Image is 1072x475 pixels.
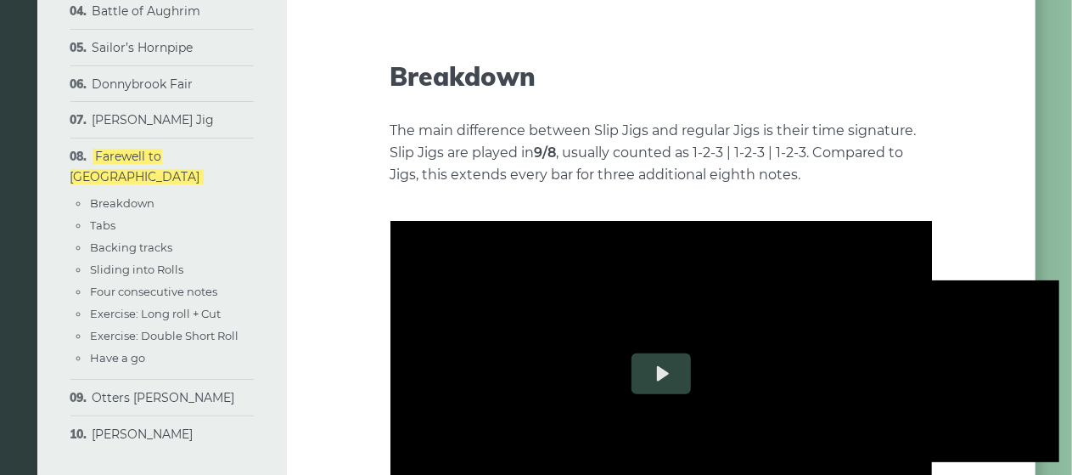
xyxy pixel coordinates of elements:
[93,3,201,19] a: Battle of Aughrim
[91,240,173,254] a: Backing tracks
[91,329,239,342] a: Exercise: Double Short Roll
[93,76,194,92] a: Donnybrook Fair
[93,427,194,442] a: [PERSON_NAME]
[93,112,215,127] a: [PERSON_NAME] Jig
[70,149,204,184] a: Farewell to [GEOGRAPHIC_DATA]
[91,351,146,365] a: Have a go
[93,390,235,405] a: Otters [PERSON_NAME]
[91,285,218,298] a: Four consecutive notes
[390,120,932,186] p: The main difference between Slip Jigs and regular Jigs is their time signature. Slip Jigs are pla...
[93,40,194,55] a: Sailor’s Hornpipe
[535,144,557,161] strong: 9/8
[91,263,184,276] a: Sliding into Rolls
[91,307,222,320] a: Exercise: Long roll + Cut
[390,61,932,92] h2: Breakdown
[91,196,155,210] a: Breakdown
[91,218,116,232] a: Tabs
